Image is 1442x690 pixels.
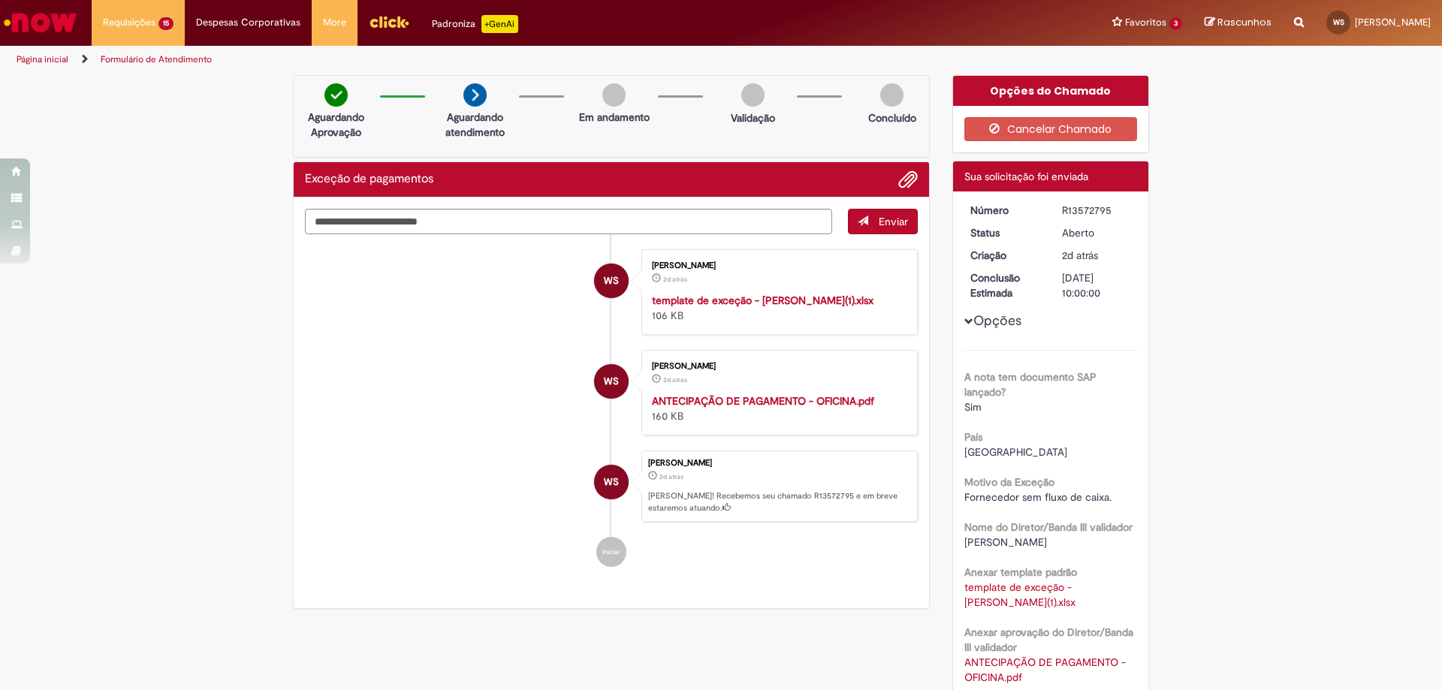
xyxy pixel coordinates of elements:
[648,490,910,514] p: [PERSON_NAME]! Recebemos seu chamado R13572795 e em breve estaremos atuando.
[964,490,1112,504] span: Fornecedor sem fluxo de caixa.
[158,17,173,30] span: 15
[848,209,918,234] button: Enviar
[959,248,1051,263] dt: Criação
[604,363,619,399] span: WS
[964,580,1075,609] a: Download de template de exceção - Antonio de paulo(1).xlsx
[594,465,629,499] div: Wictor Ferreira Da Silva
[964,655,1129,684] a: Download de ANTECIPAÇÃO DE PAGAMENTO - OFICINA.pdf
[1062,249,1098,262] time: 27/09/2025 10:30:30
[1062,203,1132,218] div: R13572795
[1205,16,1272,30] a: Rascunhos
[305,234,918,583] ul: Histórico de tíquete
[323,15,346,30] span: More
[652,261,902,270] div: [PERSON_NAME]
[964,445,1067,459] span: [GEOGRAPHIC_DATA]
[579,110,650,125] p: Em andamento
[964,400,982,414] span: Sim
[964,170,1088,183] span: Sua solicitação foi enviada
[659,472,683,481] span: 2d atrás
[964,117,1138,141] button: Cancelar Chamado
[604,263,619,299] span: WS
[652,394,874,408] a: ANTECIPAÇÃO DE PAGAMENTO - OFICINA.pdf
[964,520,1133,534] b: Nome do Diretor/Banda III validador
[659,472,683,481] time: 27/09/2025 10:30:30
[648,459,910,468] div: [PERSON_NAME]
[1217,15,1272,29] span: Rascunhos
[663,275,687,284] span: 2d atrás
[964,535,1047,549] span: [PERSON_NAME]
[959,270,1051,300] dt: Conclusão Estimada
[959,225,1051,240] dt: Status
[432,15,518,33] div: Padroniza
[964,625,1133,654] b: Anexar aprovação do Diretor/Banda III validador
[868,110,916,125] p: Concluído
[305,173,433,186] h2: Exceção de pagamentos Histórico de tíquete
[879,215,908,228] span: Enviar
[1062,225,1132,240] div: Aberto
[898,170,918,189] button: Adicionar anexos
[594,364,629,399] div: Wictor Ferreira Da Silva
[964,430,982,444] b: País
[959,203,1051,218] dt: Número
[300,110,373,140] p: Aguardando Aprovação
[101,53,212,65] a: Formulário de Atendimento
[731,110,775,125] p: Validação
[17,53,68,65] a: Página inicial
[463,83,487,107] img: arrow-next.png
[964,475,1054,489] b: Motivo da Exceção
[305,450,918,523] li: Wictor Ferreira Da Silva
[1125,15,1166,30] span: Favoritos
[1062,249,1098,262] span: 2d atrás
[324,83,348,107] img: check-circle-green.png
[481,15,518,33] p: +GenAi
[652,294,873,307] a: template de exceção - [PERSON_NAME](1).xlsx
[594,264,629,298] div: Wictor Ferreira Da Silva
[880,83,904,107] img: img-circle-grey.png
[964,370,1097,399] b: A nota tem documento SAP lançado?
[369,11,409,33] img: click_logo_yellow_360x200.png
[652,362,902,371] div: [PERSON_NAME]
[604,464,619,500] span: WS
[1333,17,1344,27] span: WS
[663,375,687,384] span: 2d atrás
[652,393,902,423] div: 160 KB
[953,76,1149,106] div: Opções do Chamado
[964,565,1077,579] b: Anexar template padrão
[663,375,687,384] time: 27/09/2025 10:20:16
[11,46,950,74] ul: Trilhas de página
[305,209,832,234] textarea: Digite sua mensagem aqui...
[196,15,300,30] span: Despesas Corporativas
[103,15,155,30] span: Requisições
[652,293,902,323] div: 106 KB
[663,275,687,284] time: 27/09/2025 10:30:15
[1062,270,1132,300] div: [DATE] 10:00:00
[2,8,79,38] img: ServiceNow
[602,83,626,107] img: img-circle-grey.png
[1355,16,1431,29] span: [PERSON_NAME]
[1169,17,1182,30] span: 3
[741,83,765,107] img: img-circle-grey.png
[439,110,511,140] p: Aguardando atendimento
[1062,248,1132,263] div: 27/09/2025 10:30:30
